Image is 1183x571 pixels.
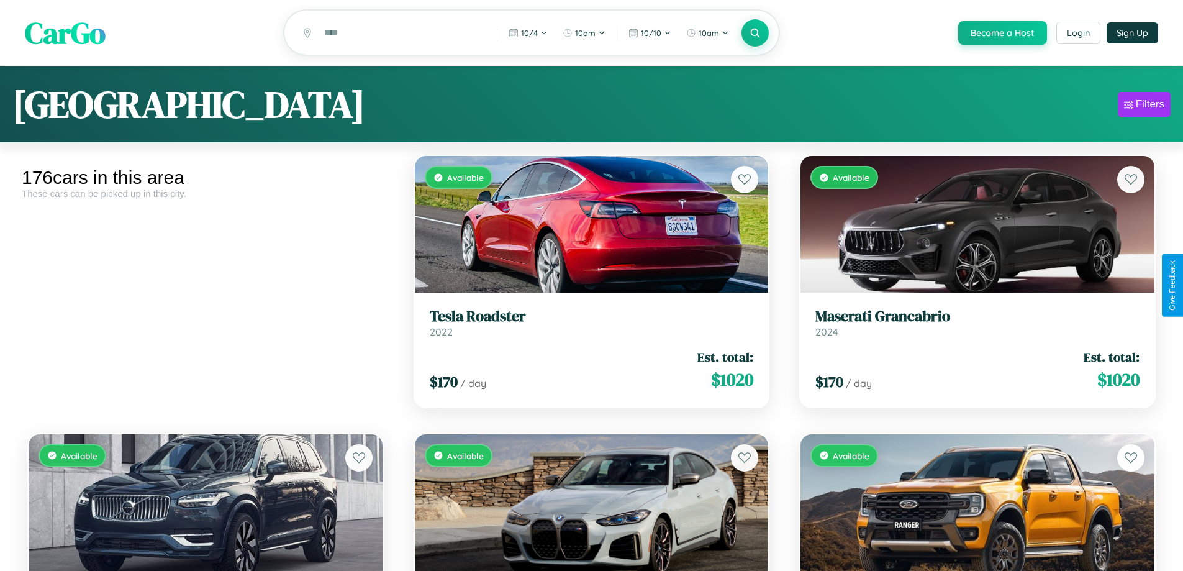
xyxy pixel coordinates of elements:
span: CarGo [25,12,106,53]
span: $ 170 [430,372,458,392]
span: / day [846,377,872,390]
button: Filters [1118,92,1171,117]
h3: Tesla Roadster [430,308,754,326]
button: Sign Up [1107,22,1158,43]
div: 176 cars in this area [22,167,389,188]
span: 10 / 4 [521,28,538,38]
button: 10/10 [622,23,678,43]
button: Become a Host [958,21,1047,45]
a: Tesla Roadster2022 [430,308,754,338]
span: 2024 [815,326,838,338]
span: Est. total: [1084,348,1140,366]
button: 10am [680,23,735,43]
span: Available [833,172,869,183]
span: $ 170 [815,372,843,392]
div: Give Feedback [1168,260,1177,311]
button: 10am [556,23,612,43]
span: $ 1020 [1097,367,1140,392]
span: 10 / 10 [641,28,661,38]
span: Est. total: [697,348,753,366]
div: Filters [1136,98,1164,111]
span: Available [447,450,484,461]
h1: [GEOGRAPHIC_DATA] [12,79,365,130]
span: 10am [699,28,719,38]
a: Maserati Grancabrio2024 [815,308,1140,338]
h3: Maserati Grancabrio [815,308,1140,326]
span: Available [833,450,869,461]
span: $ 1020 [711,367,753,392]
div: These cars can be picked up in this city. [22,188,389,199]
span: / day [460,377,486,390]
button: Login [1056,22,1100,44]
span: Available [61,450,97,461]
span: 10am [575,28,596,38]
button: 10/4 [502,23,554,43]
span: 2022 [430,326,453,338]
span: Available [447,172,484,183]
